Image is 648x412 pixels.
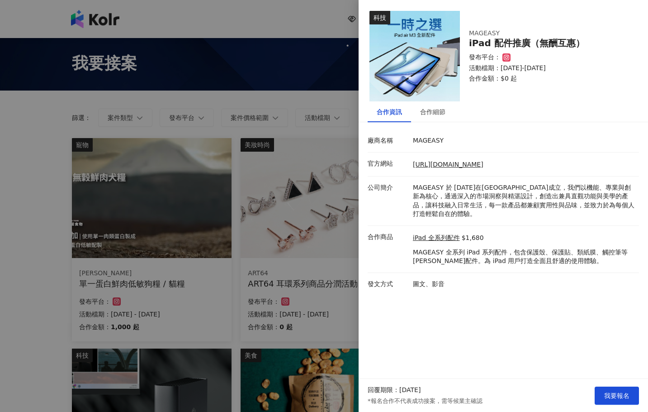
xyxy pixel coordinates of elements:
p: 發布平台： [469,53,501,62]
img: iPad 全系列配件 [369,11,460,101]
p: 廠商名稱 [368,136,408,145]
div: iPad 配件推廣（無酬互惠） [469,38,628,48]
p: 發文方式 [368,280,408,289]
a: [URL][DOMAIN_NAME] [413,161,483,168]
div: 合作資訊 [377,107,402,117]
div: 科技 [369,11,390,24]
div: 合作細節 [420,107,445,117]
p: $1,680 [462,234,484,243]
p: MAGEASY 於 [DATE]在[GEOGRAPHIC_DATA]成立，我們以機能、專業與創新為核心，通過深入的市場洞察與精湛設計，創造出兼具直觀功能與美學的產品，讓科技融入日常生活，每一款產... [413,183,634,219]
p: 回覆期限：[DATE] [368,386,421,395]
a: iPad 全系列配件 [413,234,460,243]
p: 圖文、影音 [413,280,634,289]
button: 我要報名 [595,387,639,405]
p: 官方網站 [368,159,408,168]
p: MAGEASY 全系列 iPad 系列配件，包含保護殼、保護貼、類紙膜、觸控筆等[PERSON_NAME]配件。為 iPad 用戶打造全面且舒適的使用體驗。 [413,248,634,266]
div: MAGEASY [469,29,628,38]
p: MAGEASY [413,136,634,145]
p: 活動檔期：[DATE]-[DATE] [469,64,628,73]
span: 我要報名 [604,392,629,399]
p: 合作商品 [368,233,408,242]
p: 公司簡介 [368,183,408,192]
p: *報名合作不代表成功接案，需等候業主確認 [368,397,482,405]
p: 合作金額： $0 起 [469,74,628,83]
